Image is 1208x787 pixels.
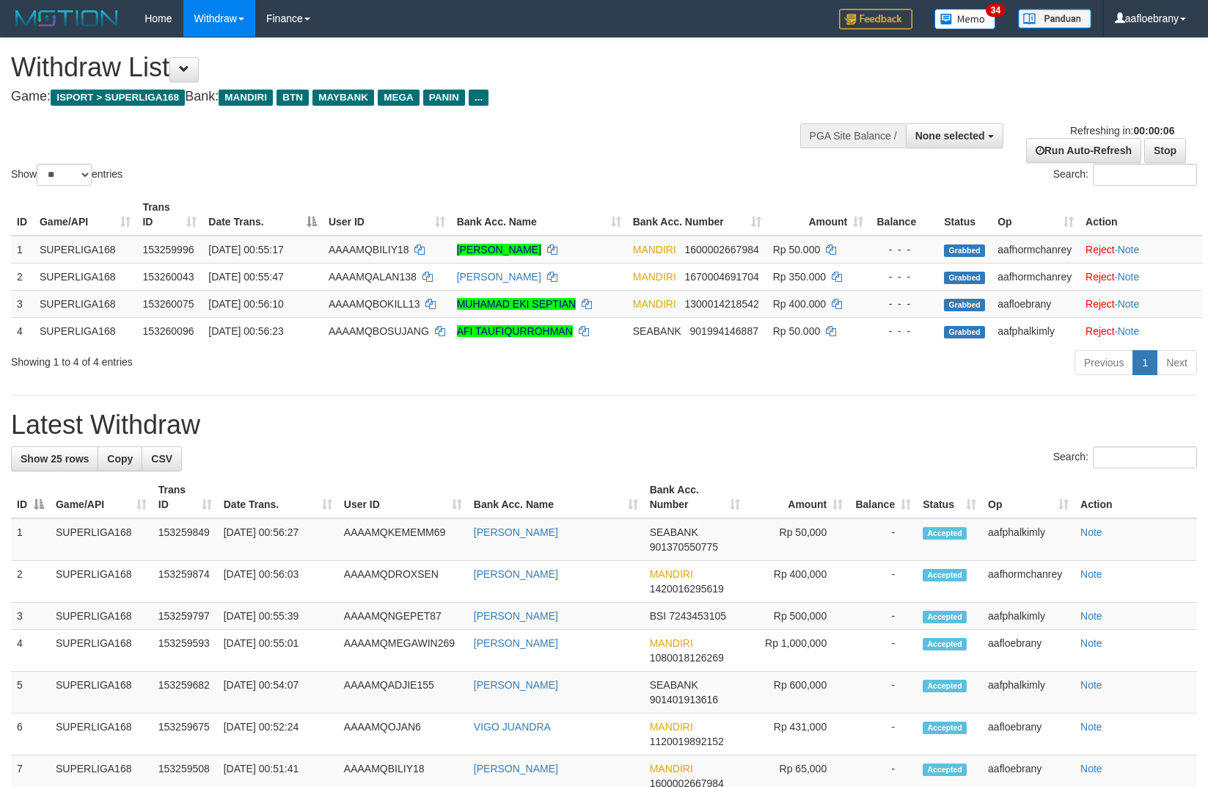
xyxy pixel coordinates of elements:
td: [DATE] 00:55:39 [218,603,338,630]
button: None selected [906,123,1003,148]
input: Search: [1093,164,1197,186]
td: aafhormchanrey [982,561,1075,603]
td: AAAAMQMEGAWIN269 [338,630,468,672]
a: Run Auto-Refresh [1026,138,1141,163]
td: · [1080,290,1202,317]
td: [DATE] 00:52:24 [218,714,338,755]
td: Rp 1,000,000 [746,630,849,672]
label: Search: [1053,446,1197,468]
a: Previous [1075,350,1133,375]
td: 153259682 [153,672,218,714]
span: 153259996 [142,244,194,255]
span: Copy 901994146887 to clipboard [690,325,758,337]
td: aafhormchanrey [992,236,1080,264]
th: Game/API: activate to sort column ascending [34,194,136,236]
span: Grabbed [944,326,985,338]
td: 5 [11,672,50,714]
a: Note [1080,526,1102,538]
span: AAAAMQBOSUJANG [329,325,429,337]
span: AAAAMQBOKILL13 [329,298,420,310]
a: [PERSON_NAME] [474,610,558,622]
td: SUPERLIGA168 [50,518,153,561]
span: Accepted [923,764,967,776]
span: Copy 1080018126269 to clipboard [650,652,724,664]
th: Bank Acc. Name: activate to sort column ascending [451,194,627,236]
span: Copy 1670004691704 to clipboard [685,271,759,283]
span: PANIN [423,90,465,106]
span: Accepted [923,569,967,581]
td: Rp 50,000 [746,518,849,561]
td: SUPERLIGA168 [50,672,153,714]
a: Reject [1086,298,1115,310]
a: Note [1118,271,1140,283]
td: aafphalkimly [982,603,1075,630]
td: 2 [11,561,50,603]
a: Note [1080,637,1102,649]
span: BTN [277,90,309,106]
th: Balance: activate to sort column ascending [849,476,917,518]
span: BSI [650,610,667,622]
span: MANDIRI [633,244,676,255]
span: MANDIRI [633,271,676,283]
td: · [1080,236,1202,264]
th: Op: activate to sort column ascending [982,476,1075,518]
td: 3 [11,603,50,630]
td: 4 [11,317,34,344]
span: Copy 1600002667984 to clipboard [685,244,759,255]
span: MAYBANK [312,90,374,106]
img: MOTION_logo.png [11,7,122,29]
a: Note [1080,679,1102,691]
td: 1 [11,236,34,264]
span: SEABANK [650,679,698,691]
span: [DATE] 00:55:17 [208,244,283,255]
span: Rp 350.000 [773,271,826,283]
td: 1 [11,518,50,561]
td: aafphalkimly [982,672,1075,714]
a: Stop [1144,138,1186,163]
th: Action [1075,476,1197,518]
label: Search: [1053,164,1197,186]
td: SUPERLIGA168 [50,714,153,755]
td: Rp 431,000 [746,714,849,755]
span: Accepted [923,611,967,623]
td: 153259874 [153,561,218,603]
th: Date Trans.: activate to sort column ascending [218,476,338,518]
td: AAAAMQOJAN6 [338,714,468,755]
td: aafhormchanrey [992,263,1080,290]
span: 34 [986,4,1006,17]
div: - - - [875,242,932,257]
td: Rp 600,000 [746,672,849,714]
td: SUPERLIGA168 [34,290,136,317]
td: aafloebrany [982,630,1075,672]
span: MANDIRI [650,637,693,649]
th: Balance [869,194,938,236]
td: 153259849 [153,518,218,561]
td: 153259593 [153,630,218,672]
td: 2 [11,263,34,290]
a: [PERSON_NAME] [474,637,558,649]
span: 153260075 [142,298,194,310]
td: AAAAMQNGEPET87 [338,603,468,630]
h1: Withdraw List [11,53,791,82]
span: 153260043 [142,271,194,283]
span: Copy 7243453105 to clipboard [669,610,726,622]
th: Date Trans.: activate to sort column descending [202,194,323,236]
img: Button%20Memo.svg [934,9,996,29]
a: VIGO JUANDRA [474,721,551,733]
th: Action [1080,194,1202,236]
th: Game/API: activate to sort column ascending [50,476,153,518]
td: [DATE] 00:54:07 [218,672,338,714]
td: AAAAMQKEMEMM69 [338,518,468,561]
td: AAAAMQDROXSEN [338,561,468,603]
label: Show entries [11,164,122,186]
span: MANDIRI [650,721,693,733]
span: CSV [151,453,172,465]
a: Note [1080,763,1102,775]
span: MANDIRI [650,763,693,775]
span: Rp 50.000 [773,325,821,337]
span: None selected [915,130,985,142]
span: Copy 1420016295619 to clipboard [650,583,724,595]
a: Show 25 rows [11,446,98,471]
td: - [849,630,917,672]
span: Accepted [923,722,967,734]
